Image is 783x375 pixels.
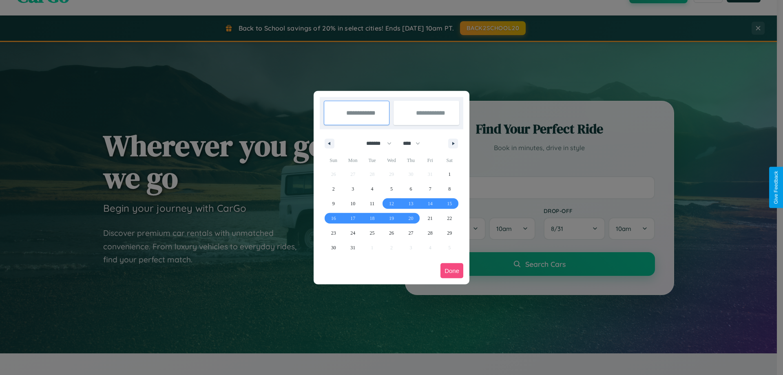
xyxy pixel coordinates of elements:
[350,196,355,211] span: 10
[409,182,412,196] span: 6
[324,240,343,255] button: 30
[382,154,401,167] span: Wed
[440,196,459,211] button: 15
[324,182,343,196] button: 2
[447,196,452,211] span: 15
[408,226,413,240] span: 27
[447,226,452,240] span: 29
[343,226,362,240] button: 24
[352,182,354,196] span: 3
[420,211,440,226] button: 21
[324,211,343,226] button: 16
[389,196,394,211] span: 12
[382,211,401,226] button: 19
[440,226,459,240] button: 29
[773,171,779,204] div: Give Feedback
[370,211,375,226] span: 18
[324,196,343,211] button: 9
[324,154,343,167] span: Sun
[428,196,433,211] span: 14
[331,240,336,255] span: 30
[440,263,463,278] button: Done
[324,226,343,240] button: 23
[389,226,394,240] span: 26
[428,211,433,226] span: 21
[343,196,362,211] button: 10
[382,182,401,196] button: 5
[440,154,459,167] span: Sat
[343,154,362,167] span: Mon
[420,226,440,240] button: 28
[343,211,362,226] button: 17
[408,211,413,226] span: 20
[447,211,452,226] span: 22
[440,167,459,182] button: 1
[363,211,382,226] button: 18
[429,182,431,196] span: 7
[420,154,440,167] span: Fri
[370,196,375,211] span: 11
[448,167,451,182] span: 1
[420,182,440,196] button: 7
[390,182,393,196] span: 5
[363,154,382,167] span: Tue
[331,211,336,226] span: 16
[350,211,355,226] span: 17
[448,182,451,196] span: 8
[350,240,355,255] span: 31
[370,226,375,240] span: 25
[331,226,336,240] span: 23
[363,196,382,211] button: 11
[382,226,401,240] button: 26
[440,211,459,226] button: 22
[420,196,440,211] button: 14
[401,211,420,226] button: 20
[440,182,459,196] button: 8
[401,182,420,196] button: 6
[401,226,420,240] button: 27
[343,182,362,196] button: 3
[332,182,335,196] span: 2
[371,182,374,196] span: 4
[382,196,401,211] button: 12
[428,226,433,240] span: 28
[363,182,382,196] button: 4
[363,226,382,240] button: 25
[343,240,362,255] button: 31
[401,154,420,167] span: Thu
[332,196,335,211] span: 9
[408,196,413,211] span: 13
[350,226,355,240] span: 24
[401,196,420,211] button: 13
[389,211,394,226] span: 19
